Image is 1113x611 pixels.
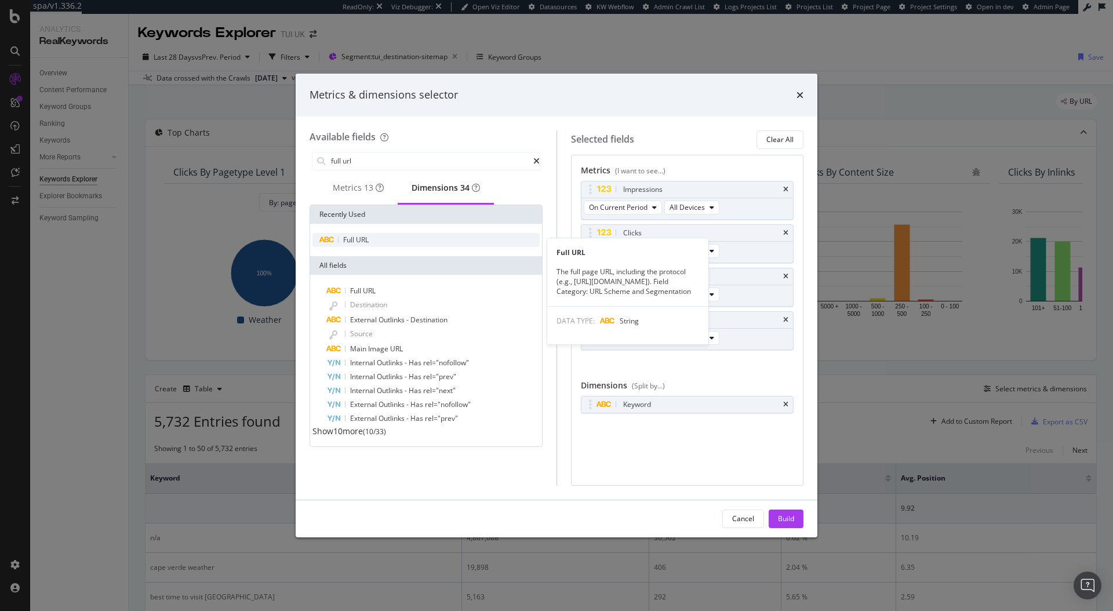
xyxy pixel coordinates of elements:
[312,425,363,437] span: Show 10 more
[783,273,788,280] div: times
[410,413,425,423] span: Has
[423,358,469,368] span: rel="nofollow"
[425,399,471,409] span: rel="nofollow"
[783,401,788,408] div: times
[310,256,542,275] div: All fields
[623,227,642,239] div: Clicks
[460,182,470,194] div: brand label
[571,133,634,146] div: Selected fields
[783,186,788,193] div: times
[368,344,390,354] span: Image
[296,74,817,537] div: modal
[732,514,754,523] div: Cancel
[350,300,387,310] span: Destination
[581,396,794,413] div: Keywordtimes
[310,130,376,143] div: Available fields
[363,427,386,437] span: ( 10 / 33 )
[623,399,651,410] div: Keyword
[356,235,369,245] span: URL
[670,202,705,212] span: All Devices
[409,385,423,395] span: Has
[405,358,409,368] span: -
[406,315,410,325] span: -
[377,372,405,381] span: Outlinks
[364,182,373,194] div: brand label
[409,372,423,381] span: Has
[581,380,794,396] div: Dimensions
[423,372,456,381] span: rel="prev"
[405,372,409,381] span: -
[377,358,405,368] span: Outlinks
[350,315,379,325] span: External
[350,329,373,339] span: Source
[623,184,663,195] div: Impressions
[581,165,794,181] div: Metrics
[766,134,794,144] div: Clear All
[423,385,456,395] span: rel="next"
[350,399,379,409] span: External
[547,267,708,296] div: The full page URL, including the protocol (e.g., [URL][DOMAIN_NAME]). Field Category: URL Scheme ...
[410,315,448,325] span: Destination
[350,286,363,296] span: Full
[343,235,356,245] span: Full
[363,286,376,296] span: URL
[584,201,662,214] button: On Current Period
[406,413,410,423] span: -
[632,381,665,391] div: (Split by...)
[615,166,665,176] div: (I want to see...)
[350,358,377,368] span: Internal
[412,182,480,194] div: Dimensions
[350,372,377,381] span: Internal
[409,358,423,368] span: Has
[379,399,406,409] span: Outlinks
[350,413,379,423] span: External
[377,385,405,395] span: Outlinks
[778,514,794,523] div: Build
[1074,572,1101,599] div: Open Intercom Messenger
[405,385,409,395] span: -
[769,510,803,528] button: Build
[330,152,533,170] input: Search by field name
[310,88,458,103] div: Metrics & dimensions selector
[589,202,648,212] span: On Current Period
[406,399,410,409] span: -
[410,399,425,409] span: Has
[310,205,542,224] div: Recently Used
[581,181,794,220] div: ImpressionstimesOn Current PeriodAll Devices
[364,182,373,193] span: 13
[390,344,403,354] span: URL
[722,510,764,528] button: Cancel
[783,317,788,323] div: times
[783,230,788,237] div: times
[664,201,719,214] button: All Devices
[547,248,708,257] div: Full URL
[581,224,794,263] div: ClickstimesOn Current PeriodAll Devices
[425,413,458,423] span: rel="prev"
[333,182,384,194] div: Metrics
[460,182,470,193] span: 34
[796,88,803,103] div: times
[379,413,406,423] span: Outlinks
[350,385,377,395] span: Internal
[620,316,639,326] span: String
[379,315,406,325] span: Outlinks
[350,344,368,354] span: Main
[756,130,803,149] button: Clear All
[556,316,595,326] span: DATA TYPE:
